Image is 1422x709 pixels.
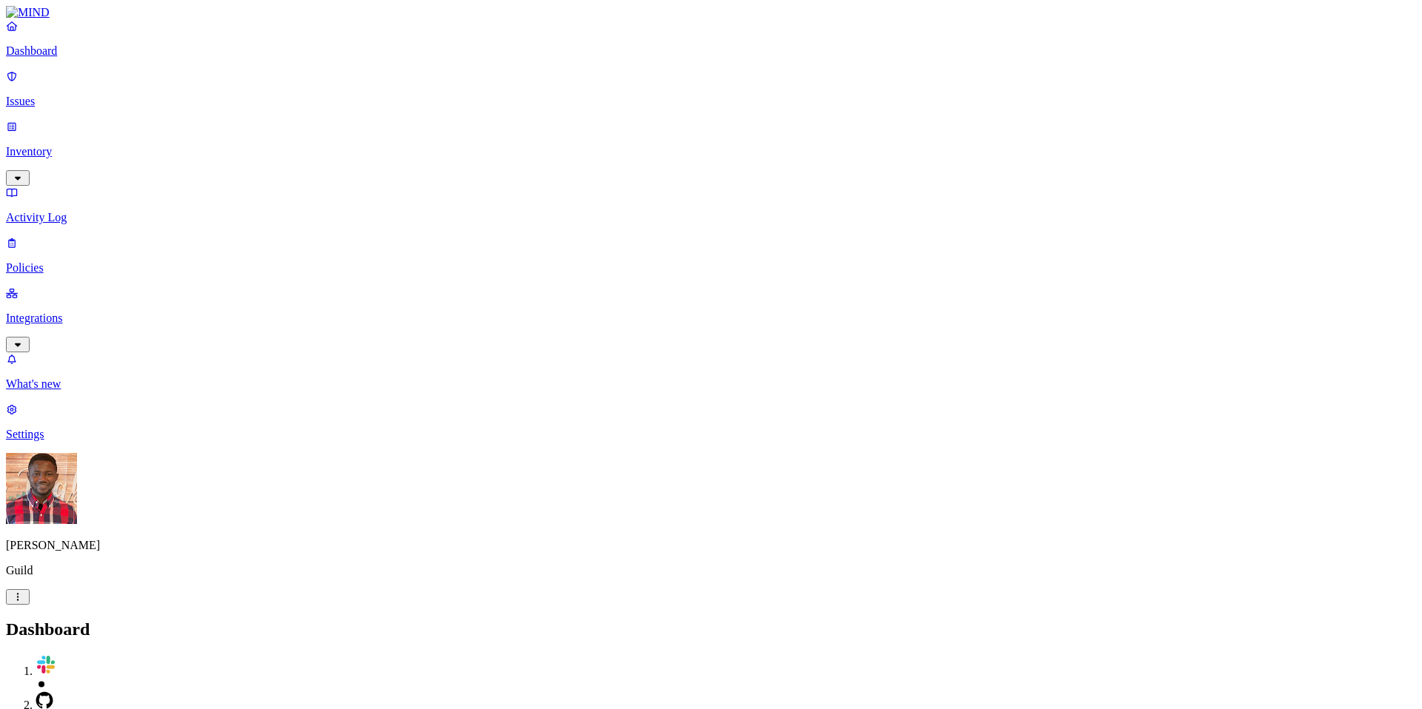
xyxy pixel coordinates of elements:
a: MIND [6,6,1416,19]
img: svg%3e [36,654,56,675]
a: Settings [6,403,1416,441]
a: Integrations [6,286,1416,350]
a: Issues [6,70,1416,108]
a: Inventory [6,120,1416,184]
p: Activity Log [6,211,1416,224]
a: Dashboard [6,19,1416,58]
p: Dashboard [6,44,1416,58]
p: Integrations [6,312,1416,325]
a: Policies [6,236,1416,275]
h2: Dashboard [6,619,1416,639]
p: Guild [6,564,1416,577]
p: [PERSON_NAME] [6,539,1416,552]
p: What's new [6,377,1416,391]
p: Policies [6,261,1416,275]
a: Activity Log [6,186,1416,224]
img: Charles Sawadogo [6,453,77,524]
img: svg%3e [36,691,53,709]
p: Settings [6,428,1416,441]
img: MIND [6,6,50,19]
p: Inventory [6,145,1416,158]
a: What's new [6,352,1416,391]
p: Issues [6,95,1416,108]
